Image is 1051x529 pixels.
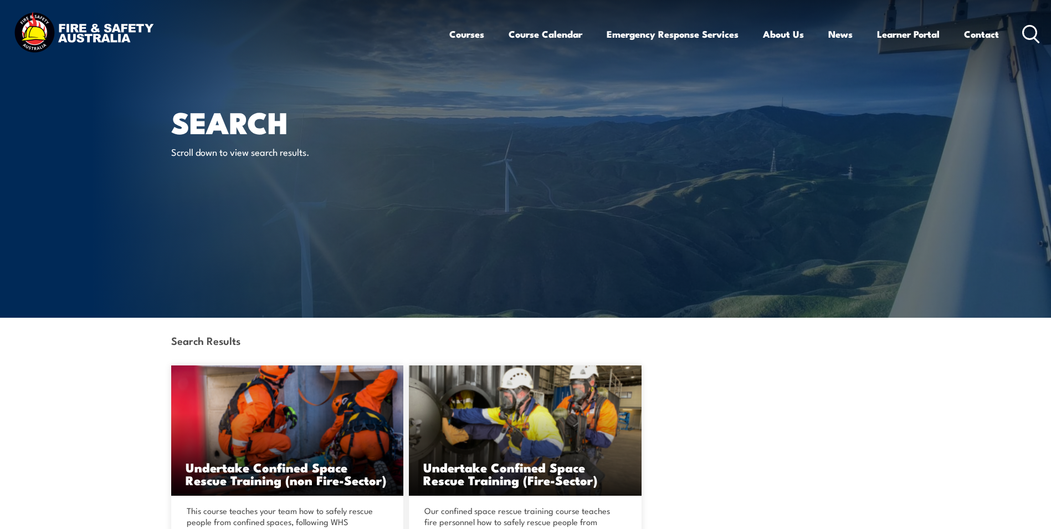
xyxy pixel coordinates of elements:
[607,19,739,49] a: Emergency Response Services
[964,19,999,49] a: Contact
[449,19,484,49] a: Courses
[171,365,404,496] a: Undertake Confined Space Rescue Training (non Fire-Sector)
[877,19,940,49] a: Learner Portal
[171,145,373,158] p: Scroll down to view search results.
[509,19,582,49] a: Course Calendar
[409,365,642,496] img: Undertake Confined Space Rescue (Fire-Sector) TRAINING
[171,365,404,496] img: Undertake Confined Space Rescue Training (non Fire-Sector) (2)
[423,461,627,486] h3: Undertake Confined Space Rescue Training (Fire-Sector)
[828,19,853,49] a: News
[171,333,240,348] strong: Search Results
[763,19,804,49] a: About Us
[171,109,445,135] h1: Search
[409,365,642,496] a: Undertake Confined Space Rescue Training (Fire-Sector)
[186,461,389,486] h3: Undertake Confined Space Rescue Training (non Fire-Sector)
